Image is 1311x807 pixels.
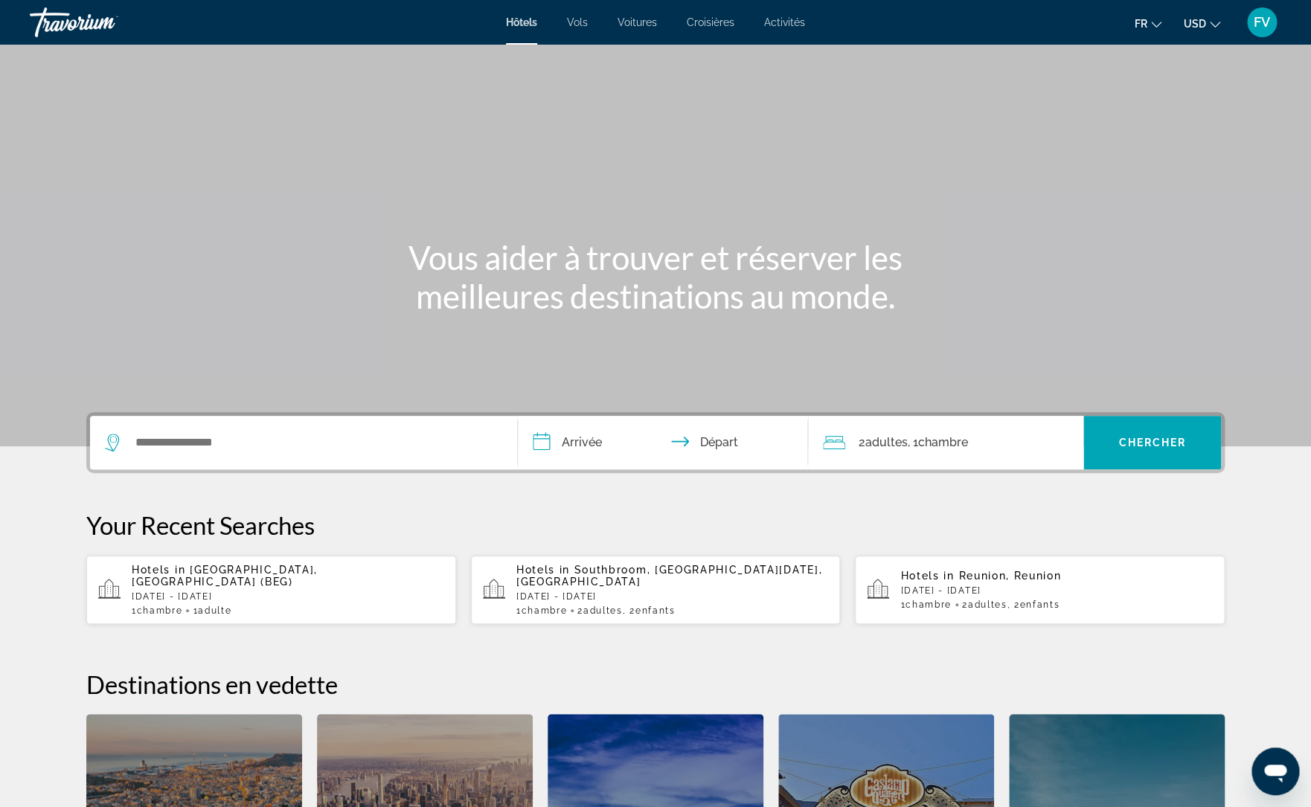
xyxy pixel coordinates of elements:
[376,238,935,315] h1: Vous aider à trouver et réserver les meilleures destinations au monde.
[132,564,318,588] span: [GEOGRAPHIC_DATA], [GEOGRAPHIC_DATA] (BEG)
[1135,13,1161,34] button: Change language
[764,16,805,28] a: Activités
[918,435,968,449] span: Chambre
[618,16,657,28] a: Voitures
[623,605,676,616] span: , 2
[1118,437,1186,448] span: Chercher
[908,432,968,453] span: , 1
[958,570,1061,582] span: Reunion, Reunion
[132,605,182,616] span: 1
[86,555,456,625] button: Hotels in [GEOGRAPHIC_DATA], [GEOGRAPHIC_DATA] (BEG)[DATE] - [DATE]1Chambre1Adulte
[137,605,183,616] span: Chambre
[635,605,676,616] span: Enfants
[86,669,1225,699] h2: Destinations en vedette
[1184,13,1220,34] button: Change currency
[808,416,1083,469] button: Travelers: 2 adults, 0 children
[855,555,1225,625] button: Hotels in Reunion, Reunion[DATE] - [DATE]1Chambre2Adultes, 2Enfants
[577,605,622,616] span: 2
[962,599,1007,610] span: 2
[516,605,567,616] span: 1
[198,605,231,616] span: Adulte
[1135,18,1147,30] span: fr
[1243,7,1281,38] button: User Menu
[518,416,808,469] button: Check in and out dates
[1007,599,1060,610] span: , 2
[687,16,734,28] a: Croisières
[1019,599,1060,610] span: Enfants
[1184,18,1206,30] span: USD
[132,564,185,576] span: Hotels in
[905,599,952,610] span: Chambre
[1254,15,1270,30] span: FV
[90,416,1221,469] div: Search widget
[516,591,829,602] p: [DATE] - [DATE]
[900,585,1213,596] p: [DATE] - [DATE]
[193,605,231,616] span: 1
[1251,747,1299,795] iframe: Bouton de lancement de la fenêtre de messagerie
[506,16,537,28] a: Hôtels
[132,591,444,602] p: [DATE] - [DATE]
[900,599,951,610] span: 1
[859,432,908,453] span: 2
[865,435,908,449] span: Adultes
[516,564,822,588] span: Southbroom, [GEOGRAPHIC_DATA][DATE], [GEOGRAPHIC_DATA]
[521,605,567,616] span: Chambre
[1083,416,1221,469] button: Chercher
[516,564,570,576] span: Hotels in
[967,599,1007,610] span: Adultes
[567,16,588,28] a: Vols
[583,605,623,616] span: Adultes
[471,555,841,625] button: Hotels in Southbroom, [GEOGRAPHIC_DATA][DATE], [GEOGRAPHIC_DATA][DATE] - [DATE]1Chambre2Adultes, ...
[86,510,1225,540] p: Your Recent Searches
[900,570,954,582] span: Hotels in
[30,3,179,42] a: Travorium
